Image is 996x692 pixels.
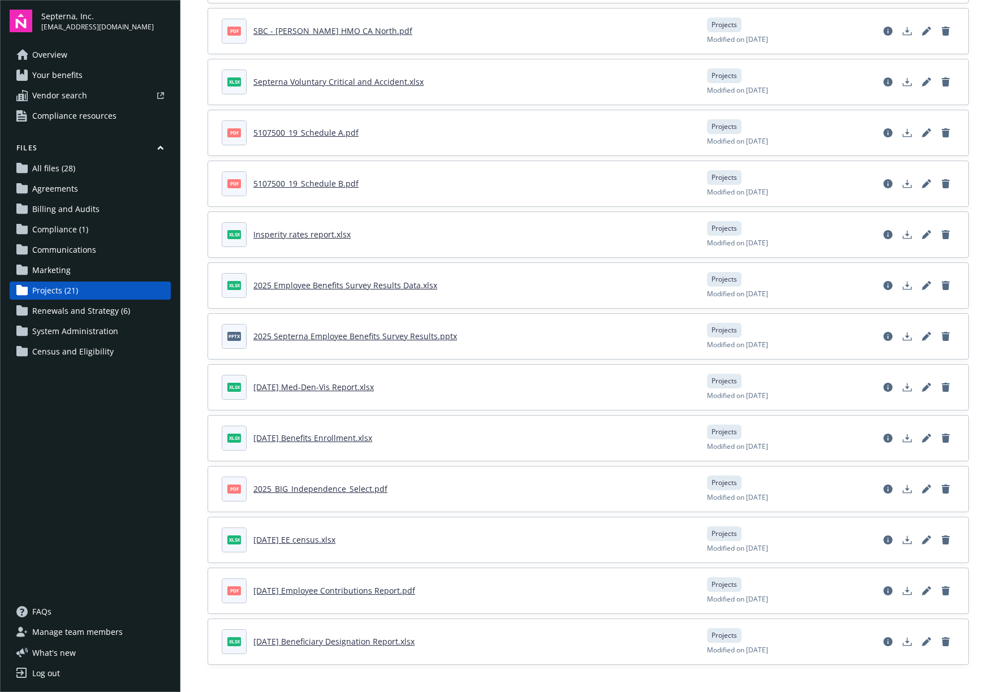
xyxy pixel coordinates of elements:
[712,122,737,132] span: Projects
[879,531,897,549] a: View file details
[10,10,32,32] img: navigator-logo.svg
[10,261,171,279] a: Marketing
[707,34,768,45] span: Modified on [DATE]
[32,46,67,64] span: Overview
[32,664,60,682] div: Log out
[32,322,118,340] span: System Administration
[937,531,955,549] a: Delete document
[917,429,935,447] a: Edit document
[898,531,916,549] a: Download document
[707,136,768,146] span: Modified on [DATE]
[227,128,241,137] span: pdf
[10,159,171,178] a: All files (28)
[10,107,171,125] a: Compliance resources
[707,543,768,553] span: Modified on [DATE]
[879,22,897,40] a: View file details
[707,289,768,299] span: Modified on [DATE]
[10,302,171,320] a: Renewals and Strategy (6)
[253,585,415,596] a: [DATE] Employee Contributions Report.pdf
[937,22,955,40] a: Delete document
[937,73,955,91] a: Delete document
[707,187,768,197] span: Modified on [DATE]
[10,603,171,621] a: FAQs
[879,73,897,91] a: View file details
[712,172,737,183] span: Projects
[32,220,88,239] span: Compliance (1)
[937,226,955,244] a: Delete document
[32,107,117,125] span: Compliance resources
[917,124,935,142] a: Edit document
[879,480,897,498] a: View file details
[253,483,387,494] a: 2025_BIG_Independence_Select.pdf
[712,274,737,284] span: Projects
[917,226,935,244] a: Edit document
[32,343,114,361] span: Census and Eligibility
[879,226,897,244] a: View file details
[253,432,372,443] a: [DATE] Benefits Enrollment.xlsx
[898,429,916,447] a: Download document
[10,180,171,198] a: Agreements
[41,22,154,32] span: [EMAIL_ADDRESS][DOMAIN_NAME]
[707,238,768,248] span: Modified on [DATE]
[41,10,171,32] button: Septerna, Inc.[EMAIL_ADDRESS][DOMAIN_NAME]
[898,327,916,345] a: Download document
[879,429,897,447] a: View file details
[707,442,768,452] span: Modified on [DATE]
[879,175,897,193] a: View file details
[879,633,897,651] a: View file details
[937,276,955,295] a: Delete document
[937,378,955,396] a: Delete document
[227,383,241,391] span: xlsx
[917,327,935,345] a: Edit document
[898,22,916,40] a: Download document
[10,343,171,361] a: Census and Eligibility
[712,529,737,539] span: Projects
[10,322,171,340] a: System Administration
[898,73,916,91] a: Download document
[707,391,768,401] span: Modified on [DATE]
[879,582,897,600] a: View file details
[712,71,737,81] span: Projects
[707,340,768,350] span: Modified on [DATE]
[32,66,83,84] span: Your benefits
[707,492,768,503] span: Modified on [DATE]
[10,623,171,641] a: Manage team members
[41,10,154,22] span: Septerna, Inc.
[898,276,916,295] a: Download document
[898,378,916,396] a: Download document
[712,223,737,233] span: Projects
[917,276,935,295] a: Edit document
[253,25,412,36] a: SBC - [PERSON_NAME] HMO CA North.pdf
[32,603,51,621] span: FAQs
[253,229,351,240] a: Insperity rates report.xlsx
[937,124,955,142] a: Delete document
[898,480,916,498] a: Download document
[227,485,241,493] span: pdf
[898,226,916,244] a: Download document
[917,531,935,549] a: Edit document
[32,241,96,259] span: Communications
[227,637,241,646] span: xlsx
[712,630,737,641] span: Projects
[707,645,768,655] span: Modified on [DATE]
[879,124,897,142] a: View file details
[712,325,737,335] span: Projects
[712,427,737,437] span: Projects
[253,382,374,392] a: [DATE] Med-Den-Vis Report.xlsx
[917,480,935,498] a: Edit document
[32,647,76,659] span: What ' s new
[879,378,897,396] a: View file details
[227,179,241,188] span: pdf
[712,579,737,590] span: Projects
[10,200,171,218] a: Billing and Audits
[10,86,171,105] a: Vendor search
[937,429,955,447] a: Delete document
[917,582,935,600] a: Edit document
[253,76,424,87] a: Septerna Voluntary Critical and Accident.xlsx
[253,127,359,138] a: 5107500_19_Schedule A.pdf
[937,582,955,600] a: Delete document
[227,230,241,239] span: xlsx
[32,180,78,198] span: Agreements
[253,636,415,647] a: [DATE] Beneficiary Designation Report.xlsx
[10,282,171,300] a: Projects (21)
